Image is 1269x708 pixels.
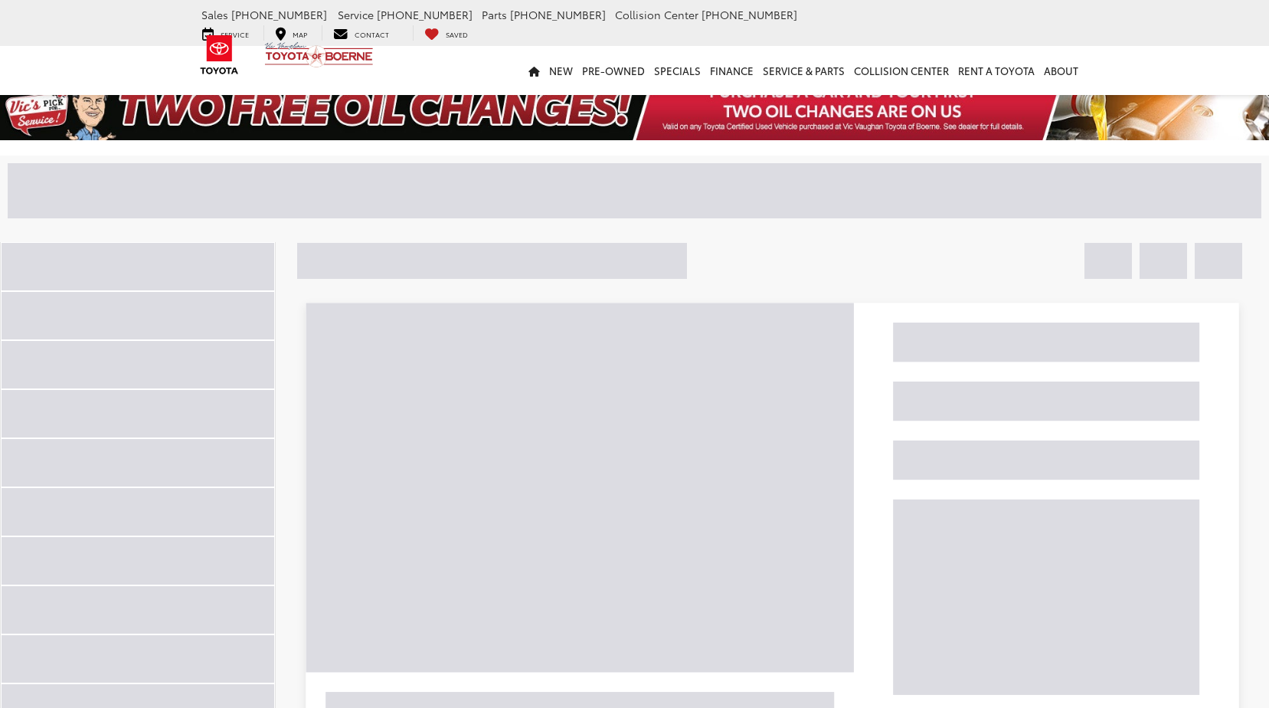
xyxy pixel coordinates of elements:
[524,46,545,95] a: Home
[413,25,479,41] a: My Saved Vehicles
[377,7,473,22] span: [PHONE_NUMBER]
[510,7,606,22] span: [PHONE_NUMBER]
[705,46,758,95] a: Finance
[338,7,374,22] span: Service
[545,46,577,95] a: New
[702,7,797,22] span: [PHONE_NUMBER]
[482,7,507,22] span: Parts
[577,46,649,95] a: Pre-Owned
[615,7,698,22] span: Collision Center
[263,25,319,41] a: Map
[264,41,374,68] img: Vic Vaughan Toyota of Boerne
[231,7,327,22] span: [PHONE_NUMBER]
[758,46,849,95] a: Service & Parts: Opens in a new tab
[191,25,260,41] a: Service
[201,7,228,22] span: Sales
[953,46,1039,95] a: Rent a Toyota
[446,29,468,39] span: Saved
[849,46,953,95] a: Collision Center
[649,46,705,95] a: Specials
[191,30,248,80] img: Toyota
[322,25,401,41] a: Contact
[1039,46,1083,95] a: About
